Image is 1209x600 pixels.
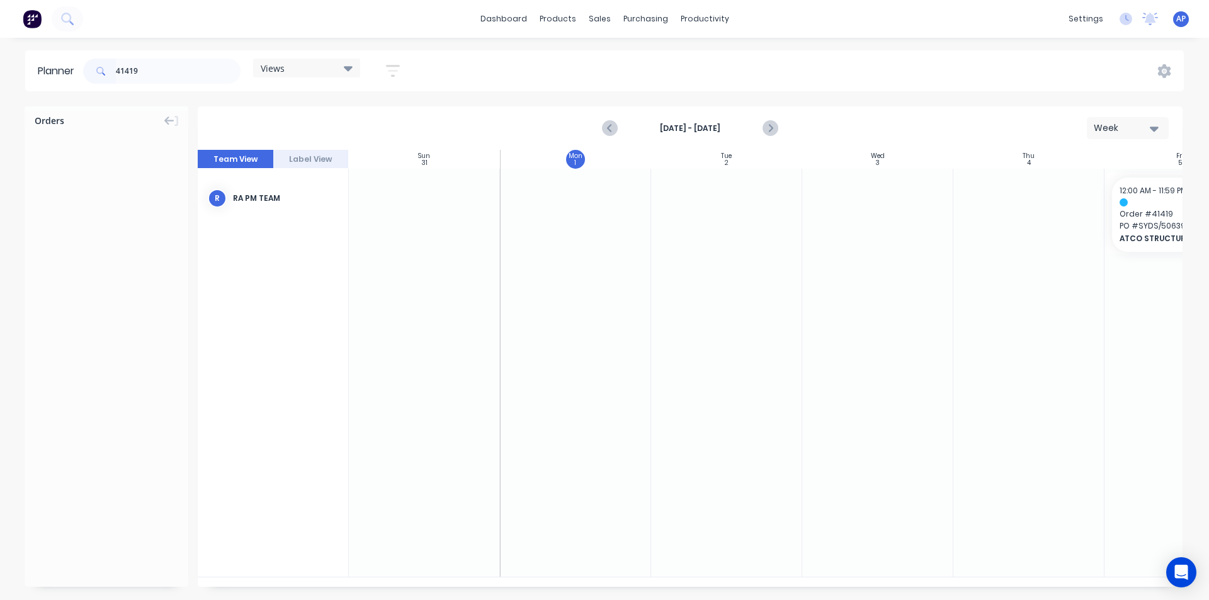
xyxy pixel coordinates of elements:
span: Views [261,62,285,75]
div: Tue [721,152,732,160]
strong: [DATE] - [DATE] [627,123,753,134]
div: R [208,189,227,208]
div: products [533,9,582,28]
div: Week [1094,122,1152,135]
div: Sun [418,152,430,160]
button: Team View [198,150,273,169]
div: 2 [725,160,729,166]
div: 3 [875,160,880,166]
div: productivity [674,9,735,28]
div: 31 [421,160,428,166]
div: Open Intercom Messenger [1166,557,1196,587]
div: settings [1062,9,1110,28]
div: Wed [871,152,885,160]
div: 5 [1178,160,1182,166]
span: AP [1176,13,1186,25]
div: 1 [574,160,576,166]
div: Fri [1176,152,1184,160]
span: 12:00 AM - 11:59 PM [1120,185,1187,196]
div: sales [582,9,617,28]
button: Week [1087,117,1169,139]
div: RA PM Team [233,193,338,204]
div: 4 [1027,160,1031,166]
div: Mon [569,152,582,160]
div: Thu [1023,152,1035,160]
img: Factory [23,9,42,28]
button: Label View [273,150,349,169]
a: dashboard [474,9,533,28]
div: purchasing [617,9,674,28]
span: Orders [35,114,64,127]
input: Search for orders... [116,59,241,84]
div: Planner [38,64,81,79]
